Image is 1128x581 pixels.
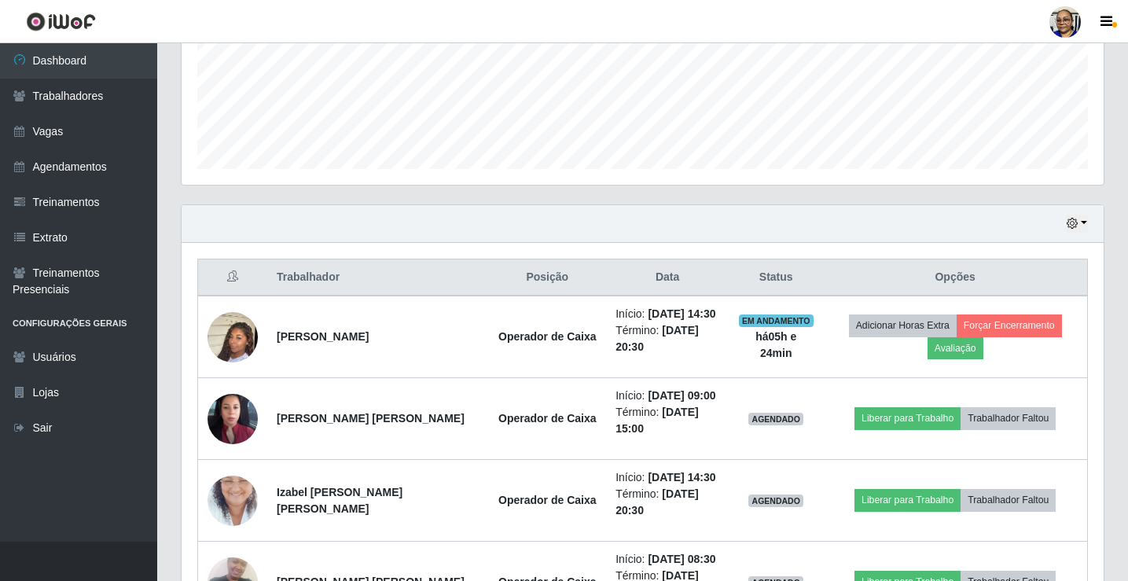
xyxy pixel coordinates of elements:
strong: Operador de Caixa [498,330,597,343]
span: EM ANDAMENTO [739,314,814,327]
li: Término: [615,404,719,437]
span: AGENDADO [748,495,803,507]
th: Posição [488,259,606,296]
img: 1677848309634.jpeg [208,456,258,546]
button: Liberar para Trabalho [854,407,961,429]
th: Data [606,259,729,296]
button: Adicionar Horas Extra [849,314,957,336]
button: Avaliação [928,337,983,359]
img: 1724447097155.jpeg [208,362,258,474]
time: [DATE] 08:30 [648,553,715,565]
button: Forçar Encerramento [957,314,1062,336]
th: Opções [823,259,1087,296]
time: [DATE] 14:30 [648,471,715,484]
th: Trabalhador [267,259,488,296]
strong: [PERSON_NAME] [277,330,369,343]
strong: Izabel [PERSON_NAME] [PERSON_NAME] [277,486,402,515]
img: CoreUI Logo [26,12,96,31]
strong: há 05 h e 24 min [755,330,796,359]
strong: [PERSON_NAME] [PERSON_NAME] [277,412,465,425]
li: Término: [615,486,719,519]
img: 1745635313698.jpeg [208,292,258,382]
li: Término: [615,322,719,355]
time: [DATE] 09:00 [648,389,715,402]
span: AGENDADO [748,413,803,425]
li: Início: [615,306,719,322]
time: [DATE] 14:30 [648,307,715,320]
button: Trabalhador Faltou [961,407,1056,429]
strong: Operador de Caixa [498,494,597,506]
li: Início: [615,388,719,404]
li: Início: [615,469,719,486]
th: Status [729,259,823,296]
li: Início: [615,551,719,568]
strong: Operador de Caixa [498,412,597,425]
button: Liberar para Trabalho [854,489,961,511]
button: Trabalhador Faltou [961,489,1056,511]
